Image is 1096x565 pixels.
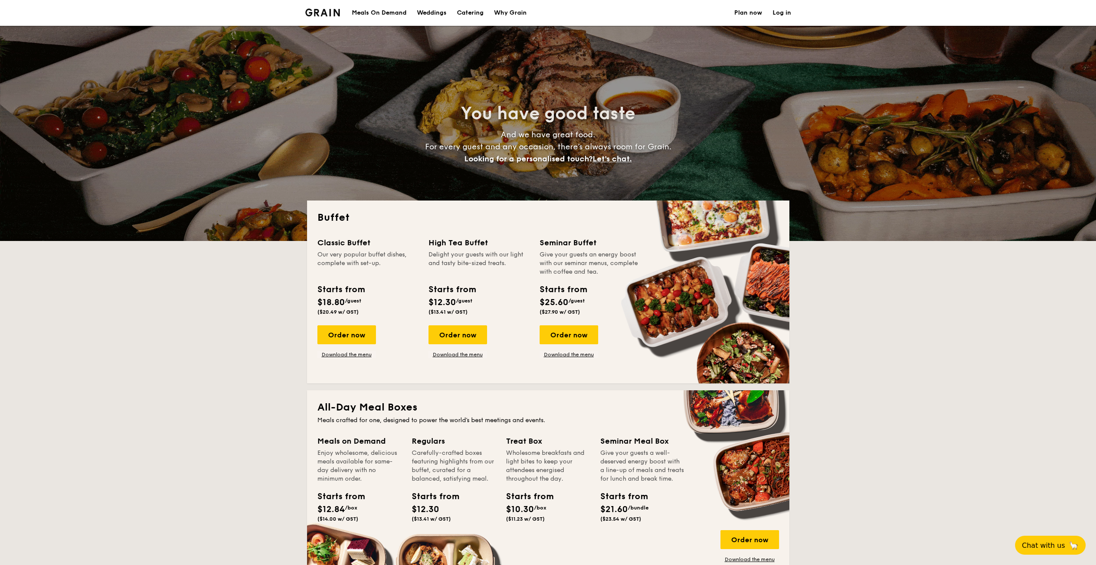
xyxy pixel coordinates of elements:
div: Seminar Buffet [540,237,640,249]
div: Order now [540,325,598,344]
div: Meals on Demand [317,435,401,447]
div: High Tea Buffet [428,237,529,249]
h2: Buffet [317,211,779,225]
div: Our very popular buffet dishes, complete with set-up. [317,250,418,276]
span: $12.30 [412,504,439,515]
span: /box [534,505,546,511]
span: $18.80 [317,297,345,308]
span: /box [345,505,357,511]
span: ($23.54 w/ GST) [600,516,641,522]
span: ($11.23 w/ GST) [506,516,545,522]
div: Order now [317,325,376,344]
span: ($13.41 w/ GST) [428,309,468,315]
h2: All-Day Meal Boxes [317,401,779,414]
a: Download the menu [720,556,779,563]
div: Delight your guests with our light and tasty bite-sized treats. [428,250,529,276]
span: $10.30 [506,504,534,515]
div: Carefully-crafted boxes featuring highlights from our buffet, curated for a balanced, satisfying ... [412,449,496,483]
span: $25.60 [540,297,568,308]
span: $12.30 [428,297,456,308]
a: Download the menu [428,351,487,358]
span: 🦙 [1068,540,1079,550]
span: ($27.90 w/ GST) [540,309,580,315]
a: Download the menu [317,351,376,358]
button: Chat with us🦙 [1015,536,1086,555]
span: /guest [568,298,585,304]
div: Starts from [317,283,364,296]
span: /bundle [628,505,649,511]
span: ($13.41 w/ GST) [412,516,451,522]
span: /guest [456,298,472,304]
div: Classic Buffet [317,237,418,249]
a: Logotype [305,9,340,16]
div: Wholesome breakfasts and light bites to keep your attendees energised throughout the day. [506,449,590,483]
img: Grain [305,9,340,16]
div: Starts from [600,490,639,503]
div: Order now [720,530,779,549]
div: Treat Box [506,435,590,447]
a: Download the menu [540,351,598,358]
div: Seminar Meal Box [600,435,684,447]
div: Order now [428,325,487,344]
span: $21.60 [600,504,628,515]
div: Meals crafted for one, designed to power the world's best meetings and events. [317,416,779,425]
div: Starts from [412,490,450,503]
span: ($14.00 w/ GST) [317,516,358,522]
span: Let's chat. [593,154,632,164]
div: Starts from [428,283,475,296]
span: Chat with us [1022,541,1065,550]
span: /guest [345,298,361,304]
div: Give your guests an energy boost with our seminar menus, complete with coffee and tea. [540,250,640,276]
div: Starts from [317,490,356,503]
div: Regulars [412,435,496,447]
span: $12.84 [317,504,345,515]
div: Give your guests a well-deserved energy boost with a line-up of meals and treats for lunch and br... [600,449,684,483]
span: ($20.49 w/ GST) [317,309,359,315]
div: Starts from [506,490,545,503]
div: Enjoy wholesome, delicious meals available for same-day delivery with no minimum order. [317,449,401,483]
div: Starts from [540,283,587,296]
